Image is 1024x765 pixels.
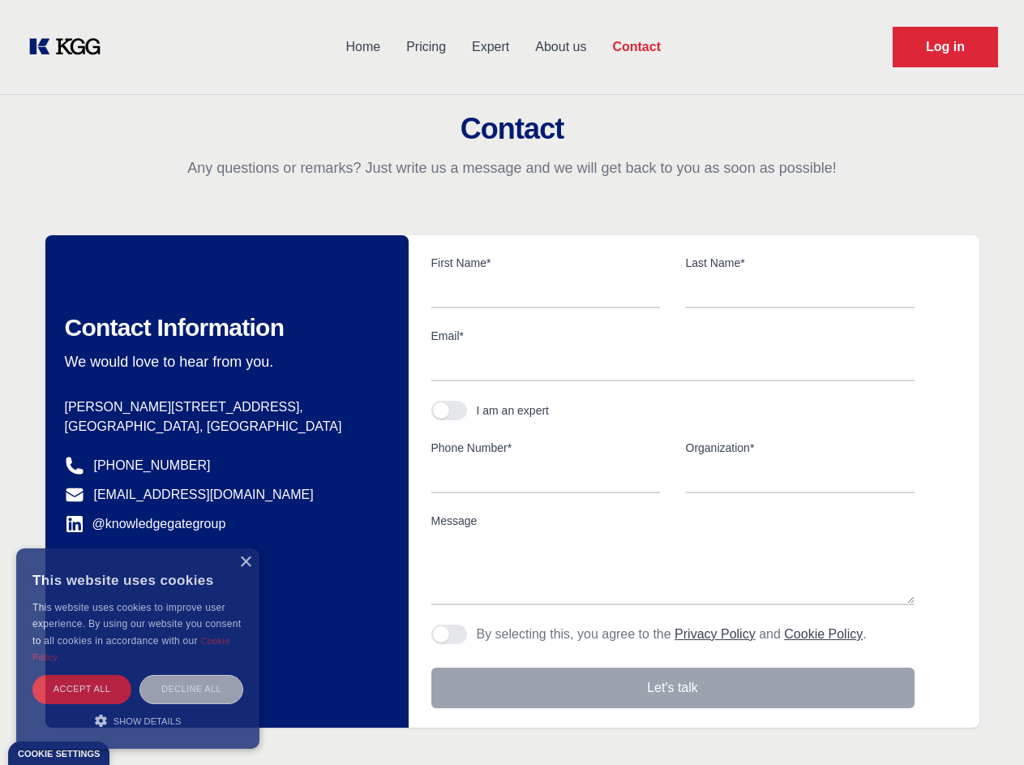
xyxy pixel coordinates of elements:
iframe: Chat Widget [943,687,1024,765]
label: Organization* [686,440,915,456]
a: About us [522,26,599,68]
a: KOL Knowledge Platform: Talk to Key External Experts (KEE) [26,34,114,60]
label: Email* [431,328,915,344]
a: Cookie Policy [784,627,863,641]
a: Home [332,26,393,68]
a: Contact [599,26,674,68]
div: Show details [32,712,243,728]
h2: Contact [19,113,1005,145]
h2: Contact Information [65,313,383,342]
a: [PHONE_NUMBER] [94,456,211,475]
div: Cookie settings [18,750,100,759]
label: Last Name* [686,255,915,271]
span: This website uses cookies to improve user experience. By using our website you consent to all coo... [32,602,241,647]
div: Accept all [32,675,131,703]
label: First Name* [431,255,660,271]
a: Privacy Policy [675,627,756,641]
div: This website uses cookies [32,561,243,600]
p: By selecting this, you agree to the and . [477,625,867,644]
div: I am an expert [477,402,550,419]
button: Let's talk [431,668,915,708]
label: Phone Number* [431,440,660,456]
div: Close [239,557,251,569]
a: Cookie Policy [32,636,230,662]
p: [PERSON_NAME][STREET_ADDRESS], [65,398,383,417]
p: [GEOGRAPHIC_DATA], [GEOGRAPHIC_DATA] [65,417,383,436]
a: Expert [459,26,522,68]
div: Decline all [139,675,243,703]
span: Show details [114,716,182,726]
a: Request Demo [893,27,998,67]
a: Pricing [393,26,459,68]
p: We would love to hear from you. [65,352,383,372]
p: Any questions or remarks? Just write us a message and we will get back to you as soon as possible! [19,158,1005,178]
a: [EMAIL_ADDRESS][DOMAIN_NAME] [94,485,314,505]
a: @knowledgegategroup [65,514,226,534]
label: Message [431,513,915,529]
